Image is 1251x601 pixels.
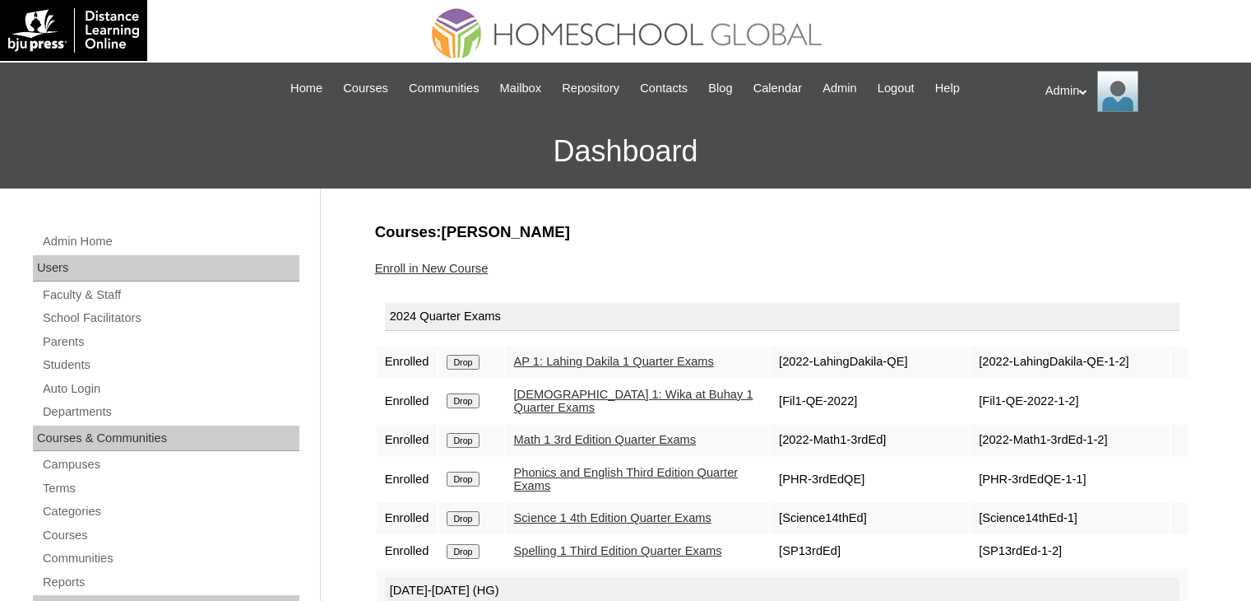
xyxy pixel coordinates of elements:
[41,379,299,399] a: Auto Login
[41,402,299,422] a: Departments
[447,544,479,559] input: Drop
[971,503,1169,534] td: [Science14thEd-1]
[753,79,802,98] span: Calendar
[377,458,438,501] td: Enrolled
[41,231,299,252] a: Admin Home
[500,79,542,98] span: Mailbox
[377,380,438,423] td: Enrolled
[935,79,960,98] span: Help
[375,221,1189,243] h3: Courses:[PERSON_NAME]
[335,79,396,98] a: Courses
[447,355,479,370] input: Drop
[377,536,438,567] td: Enrolled
[41,355,299,375] a: Students
[771,503,969,534] td: [Science14thEd]
[343,79,388,98] span: Courses
[377,503,438,534] td: Enrolled
[514,433,697,446] a: Math 1 3rd Edition Quarter Exams
[514,544,722,557] a: Spelling 1 Third Edition Quarter Exams
[41,572,299,593] a: Reports
[971,458,1169,501] td: [PHR-3rdEdQE-1-1]
[447,394,479,408] input: Drop
[878,79,915,98] span: Logout
[745,79,810,98] a: Calendar
[771,536,969,567] td: [SP13rdEd]
[41,332,299,352] a: Parents
[514,355,714,368] a: AP 1: Lahing Dakila 1 Quarter Exams
[8,114,1243,189] h3: Dashboard
[290,79,322,98] span: Home
[41,501,299,522] a: Categories
[771,347,969,378] td: [2022-LahingDakila-QE]
[971,380,1169,423] td: [Fil1-QE-2022-1-2]
[771,425,969,456] td: [2022-Math1-3rdEd]
[971,536,1169,567] td: [SP13rdEd-1-2]
[409,79,480,98] span: Communities
[562,79,619,98] span: Repository
[1097,71,1138,112] img: Admin Homeschool Global
[447,472,479,487] input: Drop
[41,454,299,475] a: Campuses
[377,347,438,378] td: Enrolled
[814,79,865,98] a: Admin
[514,388,753,415] a: [DEMOGRAPHIC_DATA] 1: Wika at Buhay 1 Quarter Exams
[492,79,550,98] a: Mailbox
[401,79,488,98] a: Communities
[771,458,969,501] td: [PHR-3rdEdQE]
[41,478,299,499] a: Terms
[375,262,489,275] a: Enroll in New Course
[771,380,969,423] td: [Fil1-QE-2022]
[282,79,331,98] a: Home
[33,255,299,282] div: Users
[447,433,479,448] input: Drop
[41,525,299,546] a: Courses
[700,79,740,98] a: Blog
[822,79,857,98] span: Admin
[1045,71,1235,112] div: Admin
[514,466,739,493] a: Phonics and English Third Edition Quarter Exams
[971,347,1169,378] td: [2022-LahingDakila-QE-1-2]
[41,308,299,328] a: School Facilitators
[927,79,968,98] a: Help
[554,79,628,98] a: Repository
[971,425,1169,456] td: [2022-Math1-3rdEd-1-2]
[41,548,299,569] a: Communities
[8,8,139,53] img: logo-white.png
[640,79,688,98] span: Contacts
[377,425,438,456] td: Enrolled
[447,511,479,526] input: Drop
[41,285,299,305] a: Faculty & Staff
[33,426,299,452] div: Courses & Communities
[385,303,1179,331] div: 2024 Quarter Exams
[869,79,923,98] a: Logout
[514,511,711,524] a: Science 1 4th Edition Quarter Exams
[708,79,732,98] span: Blog
[632,79,696,98] a: Contacts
